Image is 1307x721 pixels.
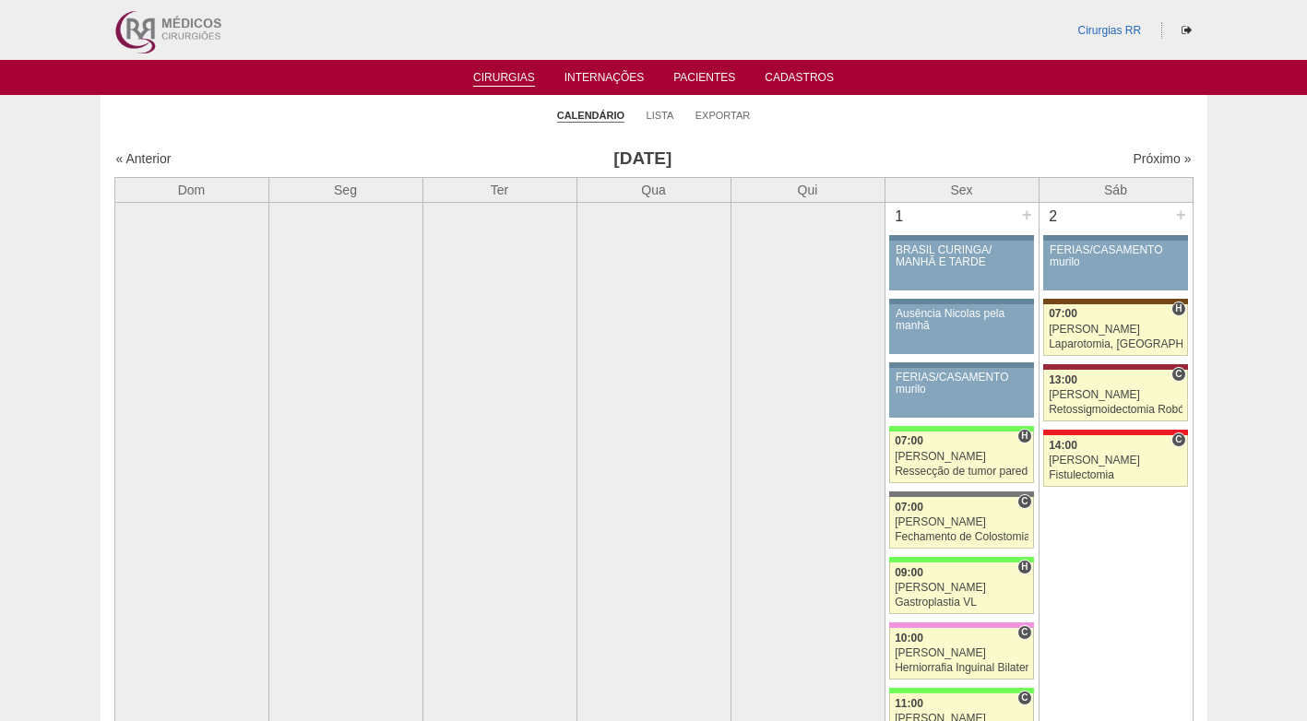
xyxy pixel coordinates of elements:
[895,597,1028,609] div: Gastroplastia VL
[1017,429,1031,443] span: Hospital
[1043,430,1187,435] div: Key: Assunção
[564,71,645,89] a: Internações
[1049,338,1182,350] div: Laparotomia, [GEOGRAPHIC_DATA], Drenagem, Bridas
[896,308,1028,332] div: Ausência Nicolas pela manhã
[647,109,674,122] a: Lista
[1171,432,1185,447] span: Consultório
[1171,301,1185,316] span: Hospital
[1050,244,1182,268] div: FÉRIAS/CASAMENTO murilo
[895,531,1028,543] div: Fechamento de Colostomia ou Enterostomia
[889,491,1033,497] div: Key: Santa Catarina
[885,203,914,230] div: 1
[889,562,1033,614] a: H 09:00 [PERSON_NAME] Gastroplastia VL
[895,451,1028,463] div: [PERSON_NAME]
[1039,177,1193,202] th: Sáb
[673,71,735,89] a: Pacientes
[1077,24,1141,37] a: Cirurgias RR
[889,299,1033,304] div: Key: Aviso
[1049,324,1182,336] div: [PERSON_NAME]
[889,688,1033,693] div: Key: Brasil
[1017,560,1031,574] span: Hospital
[695,109,751,122] a: Exportar
[1049,307,1077,320] span: 07:00
[895,501,923,514] span: 07:00
[731,177,885,202] th: Qui
[1049,439,1077,452] span: 14:00
[1171,367,1185,382] span: Consultório
[1133,151,1191,166] a: Próximo »
[889,557,1033,562] div: Key: Brasil
[1017,494,1031,509] span: Consultório
[889,628,1033,680] a: C 10:00 [PERSON_NAME] Herniorrafia Inguinal Bilateral
[116,151,172,166] a: « Anterior
[889,304,1033,354] a: Ausência Nicolas pela manhã
[896,372,1028,396] div: FÉRIAS/CASAMENTO murilo
[1043,299,1187,304] div: Key: Santa Joana
[1017,691,1031,705] span: Consultório
[896,244,1028,268] div: BRASIL CURINGA/ MANHÃ E TARDE
[1049,455,1182,467] div: [PERSON_NAME]
[895,516,1028,528] div: [PERSON_NAME]
[895,466,1028,478] div: Ressecção de tumor parede abdominal pélvica
[1043,235,1187,241] div: Key: Aviso
[895,582,1028,594] div: [PERSON_NAME]
[1043,304,1187,356] a: H 07:00 [PERSON_NAME] Laparotomia, [GEOGRAPHIC_DATA], Drenagem, Bridas
[422,177,576,202] th: Ter
[1049,389,1182,401] div: [PERSON_NAME]
[1043,241,1187,290] a: FÉRIAS/CASAMENTO murilo
[889,235,1033,241] div: Key: Aviso
[889,426,1033,431] div: Key: Brasil
[889,431,1033,483] a: H 07:00 [PERSON_NAME] Ressecção de tumor parede abdominal pélvica
[889,622,1033,628] div: Key: Albert Einstein
[1043,370,1187,421] a: C 13:00 [PERSON_NAME] Retossigmoidectomia Robótica
[473,71,535,87] a: Cirurgias
[1049,404,1182,416] div: Retossigmoidectomia Robótica
[889,368,1033,418] a: FÉRIAS/CASAMENTO murilo
[1049,469,1182,481] div: Fistulectomia
[1019,203,1035,227] div: +
[557,109,624,123] a: Calendário
[576,177,731,202] th: Qua
[895,662,1028,674] div: Herniorrafia Inguinal Bilateral
[895,632,923,644] span: 10:00
[889,362,1033,368] div: Key: Aviso
[895,566,923,579] span: 09:00
[1043,364,1187,370] div: Key: Sírio Libanês
[885,177,1039,202] th: Sex
[374,146,911,172] h3: [DATE]
[1173,203,1189,227] div: +
[1040,203,1068,230] div: 2
[889,497,1033,549] a: C 07:00 [PERSON_NAME] Fechamento de Colostomia ou Enterostomia
[895,697,923,710] span: 11:00
[1049,373,1077,386] span: 13:00
[1017,625,1031,640] span: Consultório
[114,177,268,202] th: Dom
[1043,435,1187,487] a: C 14:00 [PERSON_NAME] Fistulectomia
[895,647,1028,659] div: [PERSON_NAME]
[268,177,422,202] th: Seg
[765,71,834,89] a: Cadastros
[895,434,923,447] span: 07:00
[1182,25,1192,36] i: Sair
[889,241,1033,290] a: BRASIL CURINGA/ MANHÃ E TARDE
